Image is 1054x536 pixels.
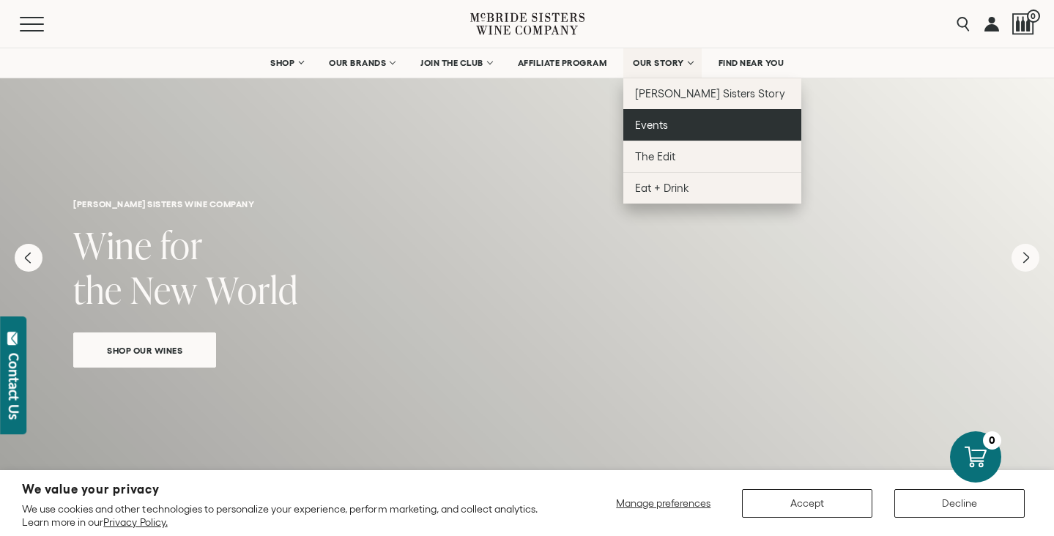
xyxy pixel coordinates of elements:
[623,78,801,109] a: [PERSON_NAME] Sisters Story
[270,58,295,68] span: SHOP
[635,182,689,194] span: Eat + Drink
[623,172,801,204] a: Eat + Drink
[894,489,1025,518] button: Decline
[22,483,557,496] h2: We value your privacy
[261,48,312,78] a: SHOP
[518,58,607,68] span: AFFILIATE PROGRAM
[709,48,794,78] a: FIND NEAR YOU
[81,342,208,359] span: Shop Our Wines
[983,431,1001,450] div: 0
[623,109,801,141] a: Events
[635,150,675,163] span: The Edit
[73,264,122,315] span: the
[103,516,167,528] a: Privacy Policy.
[73,332,216,368] a: Shop Our Wines
[73,220,152,270] span: Wine
[508,48,617,78] a: AFFILIATE PROGRAM
[623,141,801,172] a: The Edit
[1012,244,1039,272] button: Next
[7,353,21,420] div: Contact Us
[411,48,501,78] a: JOIN THE CLUB
[719,58,784,68] span: FIND NEAR YOU
[635,87,785,100] span: [PERSON_NAME] Sisters Story
[329,58,386,68] span: OUR BRANDS
[607,489,720,518] button: Manage preferences
[420,58,483,68] span: JOIN THE CLUB
[1027,10,1040,23] span: 0
[73,199,981,209] h6: [PERSON_NAME] sisters wine company
[616,497,710,509] span: Manage preferences
[635,119,668,131] span: Events
[20,17,73,31] button: Mobile Menu Trigger
[742,489,872,518] button: Accept
[22,502,557,529] p: We use cookies and other technologies to personalize your experience, perform marketing, and coll...
[623,48,702,78] a: OUR STORY
[15,244,42,272] button: Previous
[206,264,298,315] span: World
[160,220,203,270] span: for
[633,58,684,68] span: OUR STORY
[130,264,198,315] span: New
[319,48,404,78] a: OUR BRANDS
